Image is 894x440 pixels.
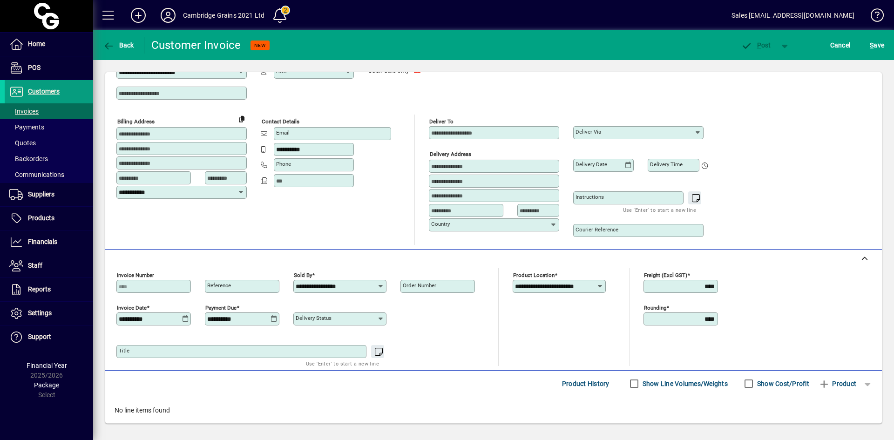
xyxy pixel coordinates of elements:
[9,171,64,178] span: Communications
[27,362,67,369] span: Financial Year
[123,7,153,24] button: Add
[234,111,249,126] button: Copy to Delivery address
[755,379,809,388] label: Show Cost/Profit
[183,8,264,23] div: Cambridge Grains 2021 Ltd
[5,167,93,183] a: Communications
[28,190,54,198] span: Suppliers
[151,38,241,53] div: Customer Invoice
[757,41,761,49] span: P
[117,305,147,311] mat-label: Invoice date
[9,139,36,147] span: Quotes
[153,7,183,24] button: Profile
[576,226,618,233] mat-label: Courier Reference
[431,221,450,227] mat-label: Country
[306,358,379,369] mat-hint: Use 'Enter' to start a new line
[576,161,607,168] mat-label: Delivery date
[5,183,93,206] a: Suppliers
[736,37,776,54] button: Post
[5,56,93,80] a: POS
[28,214,54,222] span: Products
[650,161,683,168] mat-label: Delivery time
[205,305,237,311] mat-label: Payment due
[28,262,42,269] span: Staff
[28,88,60,95] span: Customers
[28,40,45,47] span: Home
[867,37,887,54] button: Save
[5,119,93,135] a: Payments
[5,254,93,278] a: Staff
[9,123,44,131] span: Payments
[5,207,93,230] a: Products
[576,194,604,200] mat-label: Instructions
[28,309,52,317] span: Settings
[5,325,93,349] a: Support
[119,347,129,354] mat-label: Title
[828,37,853,54] button: Cancel
[731,8,854,23] div: Sales [EMAIL_ADDRESS][DOMAIN_NAME]
[276,161,291,167] mat-label: Phone
[623,204,696,215] mat-hint: Use 'Enter' to start a new line
[403,282,436,289] mat-label: Order number
[576,129,601,135] mat-label: Deliver via
[103,41,134,49] span: Back
[830,38,851,53] span: Cancel
[9,108,39,115] span: Invoices
[105,396,882,425] div: No line items found
[864,2,882,32] a: Knowledge Base
[34,381,59,389] span: Package
[276,129,290,136] mat-label: Email
[741,41,771,49] span: ost
[870,41,874,49] span: S
[644,272,687,278] mat-label: Freight (excl GST)
[5,33,93,56] a: Home
[101,37,136,54] button: Back
[5,278,93,301] a: Reports
[294,272,312,278] mat-label: Sold by
[254,42,266,48] span: NEW
[207,282,231,289] mat-label: Reference
[644,305,666,311] mat-label: Rounding
[5,135,93,151] a: Quotes
[117,272,154,278] mat-label: Invoice number
[641,379,728,388] label: Show Line Volumes/Weights
[513,272,555,278] mat-label: Product location
[429,118,454,125] mat-label: Deliver To
[5,151,93,167] a: Backorders
[9,155,48,162] span: Backorders
[562,376,610,391] span: Product History
[870,38,884,53] span: ave
[819,376,856,391] span: Product
[93,37,144,54] app-page-header-button: Back
[28,238,57,245] span: Financials
[28,285,51,293] span: Reports
[296,315,332,321] mat-label: Delivery status
[5,103,93,119] a: Invoices
[5,230,93,254] a: Financials
[28,333,51,340] span: Support
[5,302,93,325] a: Settings
[814,375,861,392] button: Product
[28,64,41,71] span: POS
[558,375,613,392] button: Product History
